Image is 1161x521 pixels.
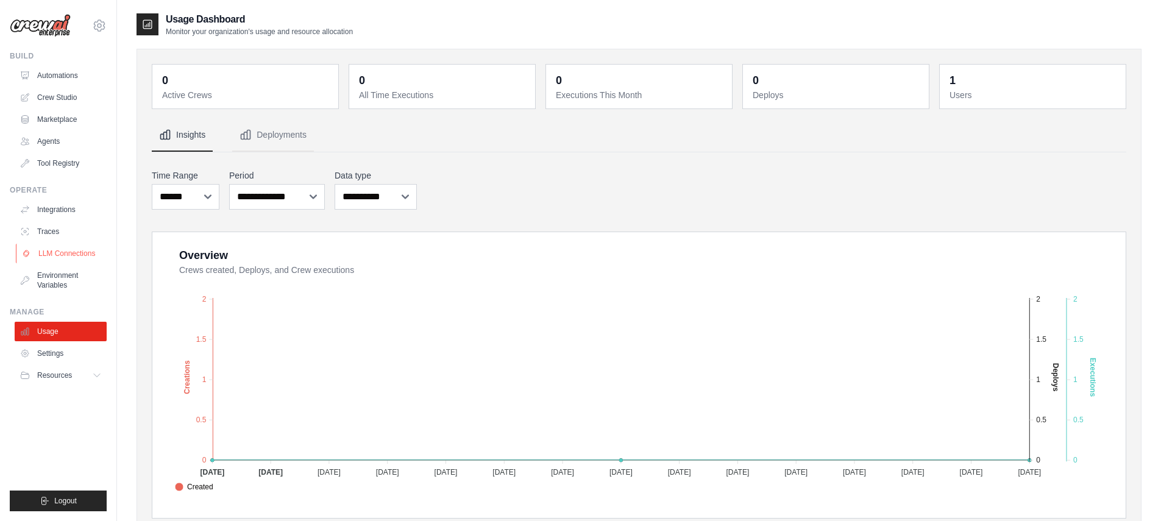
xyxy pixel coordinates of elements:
[183,360,191,394] text: Creations
[15,200,107,219] a: Integrations
[556,89,725,101] dt: Executions This Month
[162,72,168,89] div: 0
[10,51,107,61] div: Build
[202,456,207,464] tspan: 0
[15,110,107,129] a: Marketplace
[15,66,107,85] a: Automations
[162,89,331,101] dt: Active Crews
[179,247,228,264] div: Overview
[950,89,1118,101] dt: Users
[152,169,219,182] label: Time Range
[1018,468,1041,477] tspan: [DATE]
[175,481,213,492] span: Created
[196,335,207,344] tspan: 1.5
[753,72,759,89] div: 0
[960,468,983,477] tspan: [DATE]
[196,416,207,424] tspan: 0.5
[202,295,207,303] tspan: 2
[726,468,749,477] tspan: [DATE]
[1036,295,1040,303] tspan: 2
[1073,416,1084,424] tspan: 0.5
[15,154,107,173] a: Tool Registry
[1073,335,1084,344] tspan: 1.5
[37,370,72,380] span: Resources
[15,132,107,151] a: Agents
[1073,456,1078,464] tspan: 0
[166,12,353,27] h2: Usage Dashboard
[359,89,528,101] dt: All Time Executions
[668,468,691,477] tspan: [DATE]
[10,14,71,37] img: Logo
[15,266,107,295] a: Environment Variables
[16,244,108,263] a: LLM Connections
[551,468,574,477] tspan: [DATE]
[258,468,283,477] tspan: [DATE]
[753,89,921,101] dt: Deploys
[435,468,458,477] tspan: [DATE]
[1073,295,1078,303] tspan: 2
[200,468,224,477] tspan: [DATE]
[1036,416,1046,424] tspan: 0.5
[1036,335,1046,344] tspan: 1.5
[166,27,353,37] p: Monitor your organization's usage and resource allocation
[179,264,1111,276] dt: Crews created, Deploys, and Crew executions
[1073,375,1078,384] tspan: 1
[54,496,77,506] span: Logout
[229,169,325,182] label: Period
[784,468,808,477] tspan: [DATE]
[376,468,399,477] tspan: [DATE]
[335,169,417,182] label: Data type
[15,88,107,107] a: Crew Studio
[609,468,633,477] tspan: [DATE]
[15,366,107,385] button: Resources
[556,72,562,89] div: 0
[10,307,107,317] div: Manage
[15,322,107,341] a: Usage
[950,72,956,89] div: 1
[10,185,107,195] div: Operate
[492,468,516,477] tspan: [DATE]
[232,119,314,152] button: Deployments
[359,72,365,89] div: 0
[1036,456,1040,464] tspan: 0
[15,344,107,363] a: Settings
[843,468,866,477] tspan: [DATE]
[10,491,107,511] button: Logout
[15,222,107,241] a: Traces
[1088,358,1097,397] text: Executions
[202,375,207,384] tspan: 1
[1051,363,1060,392] text: Deploys
[152,119,1126,152] nav: Tabs
[901,468,925,477] tspan: [DATE]
[318,468,341,477] tspan: [DATE]
[1036,375,1040,384] tspan: 1
[152,119,213,152] button: Insights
